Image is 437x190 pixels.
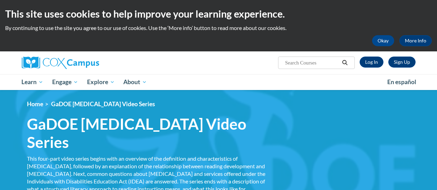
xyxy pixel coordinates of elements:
[51,100,155,108] span: GaDOE [MEDICAL_DATA] Video Series
[21,78,43,86] span: Learn
[87,78,115,86] span: Explore
[17,74,421,90] div: Main menu
[360,57,383,68] a: Log In
[383,75,421,89] a: En español
[22,57,146,69] a: Cox Campus
[387,78,416,86] span: En español
[388,57,416,68] a: Register
[48,74,83,90] a: Engage
[119,74,151,90] a: About
[5,7,432,21] h2: This site uses cookies to help improve your learning experience.
[17,74,48,90] a: Learn
[5,24,432,32] p: By continuing to use the site you agree to our use of cookies. Use the ‘More info’ button to read...
[340,59,350,67] button: Search
[372,35,394,46] button: Okay
[83,74,119,90] a: Explore
[284,59,340,67] input: Search Courses
[52,78,78,86] span: Engage
[22,57,99,69] img: Cox Campus
[399,35,432,46] a: More Info
[27,100,43,108] a: Home
[123,78,147,86] span: About
[27,115,265,151] span: GaDOE [MEDICAL_DATA] Video Series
